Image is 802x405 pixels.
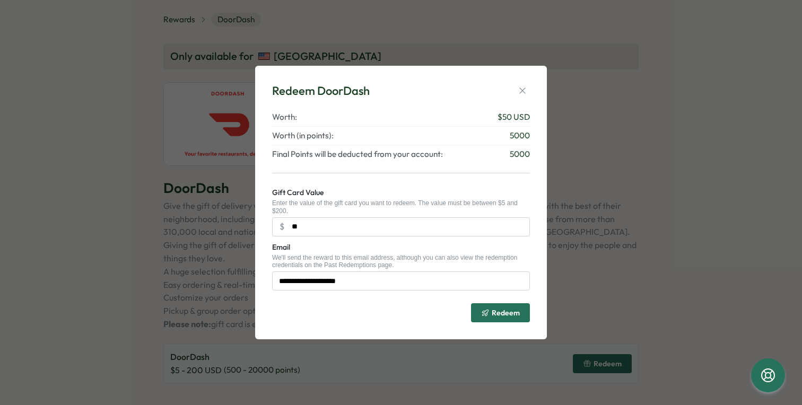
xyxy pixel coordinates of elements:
[498,111,530,123] span: $ 50 USD
[272,111,297,123] span: Worth:
[272,83,370,99] div: Redeem DoorDash
[272,148,443,160] span: Final Points will be deducted from your account:
[272,199,530,215] div: Enter the value of the gift card you want to redeem. The value must be between $5 and $200.
[272,242,290,253] label: Email
[510,148,530,160] span: 5000
[272,254,530,269] div: We'll send the reward to this email address, although you can also view the redemption credential...
[272,187,324,199] label: Gift Card Value
[471,303,530,322] button: Redeem
[492,309,520,316] span: Redeem
[510,130,530,142] span: 5000
[272,130,334,142] span: Worth (in points):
